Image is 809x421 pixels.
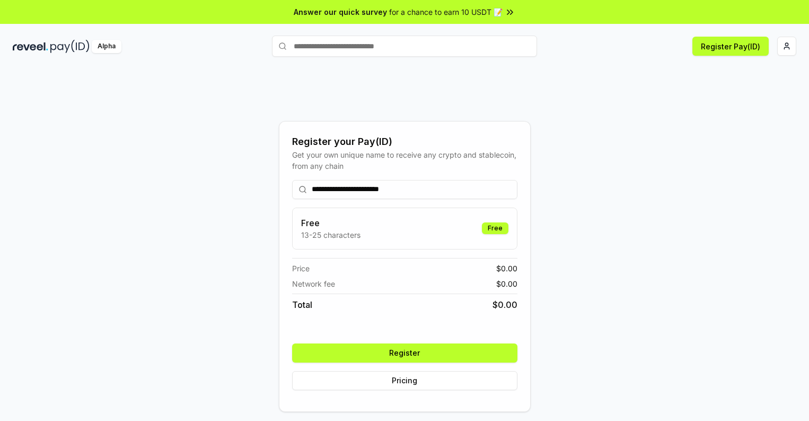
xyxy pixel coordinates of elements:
[496,263,517,274] span: $ 0.00
[292,371,517,390] button: Pricing
[92,40,121,53] div: Alpha
[692,37,769,56] button: Register Pay(ID)
[496,278,517,289] span: $ 0.00
[482,222,508,234] div: Free
[301,229,360,240] p: 13-25 characters
[50,40,90,53] img: pay_id
[292,134,517,149] div: Register your Pay(ID)
[292,278,335,289] span: Network fee
[13,40,48,53] img: reveel_dark
[493,298,517,311] span: $ 0.00
[292,149,517,171] div: Get your own unique name to receive any crypto and stablecoin, from any chain
[292,298,312,311] span: Total
[301,217,360,229] h3: Free
[292,263,310,274] span: Price
[292,343,517,363] button: Register
[389,6,503,18] span: for a chance to earn 10 USDT 📝
[294,6,387,18] span: Answer our quick survey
